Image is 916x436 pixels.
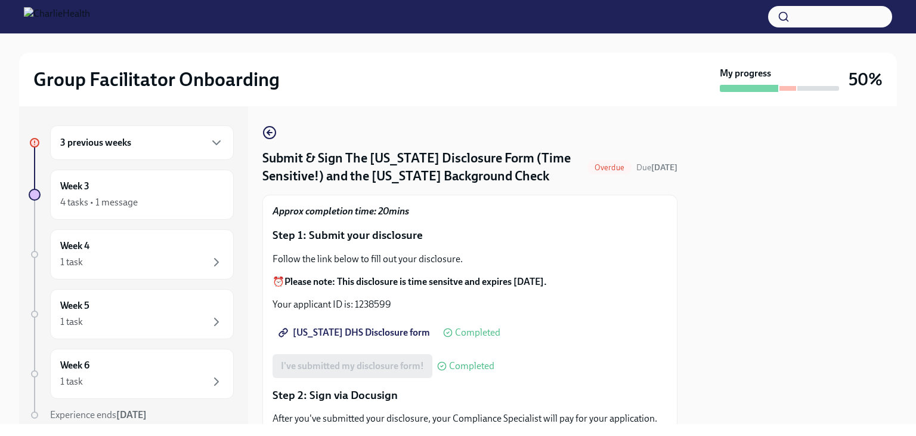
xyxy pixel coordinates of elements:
p: Step 2: Sign via Docusign [273,388,667,403]
p: Follow the link below to fill out your disclosure. [273,253,667,266]
strong: My progress [720,67,771,80]
img: CharlieHealth [24,7,90,26]
span: Experience ends [50,409,147,420]
span: Completed [449,361,494,371]
strong: [DATE] [116,409,147,420]
h6: Week 6 [60,359,89,372]
span: [US_STATE] DHS Disclosure form [281,327,430,339]
a: Week 51 task [29,289,234,339]
strong: Please note: This disclosure is time sensitve and expires [DATE]. [284,276,547,287]
p: Your applicant ID is: 1238599 [273,298,667,311]
div: 1 task [60,375,83,388]
h6: 3 previous weeks [60,136,131,149]
p: ⏰ [273,275,667,288]
h6: Week 3 [60,180,89,193]
a: Week 41 task [29,229,234,280]
div: 3 previous weeks [50,125,234,160]
a: [US_STATE] DHS Disclosure form [273,321,438,345]
span: Overdue [587,163,632,172]
span: Completed [455,328,500,337]
h4: Submit & Sign The [US_STATE] Disclosure Form (Time Sensitive!) and the [US_STATE] Background Check [262,149,583,185]
span: Due [636,162,677,173]
span: July 30th, 2025 10:00 [636,162,677,173]
h6: Week 4 [60,240,89,253]
h6: Week 5 [60,299,89,312]
div: 4 tasks • 1 message [60,196,138,209]
a: Week 34 tasks • 1 message [29,170,234,220]
h2: Group Facilitator Onboarding [33,67,280,91]
p: Step 1: Submit your disclosure [273,228,667,243]
strong: [DATE] [651,162,677,173]
h3: 50% [849,69,883,90]
strong: Approx completion time: 20mins [273,205,409,217]
div: 1 task [60,315,83,328]
a: Week 61 task [29,349,234,399]
div: 1 task [60,256,83,269]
